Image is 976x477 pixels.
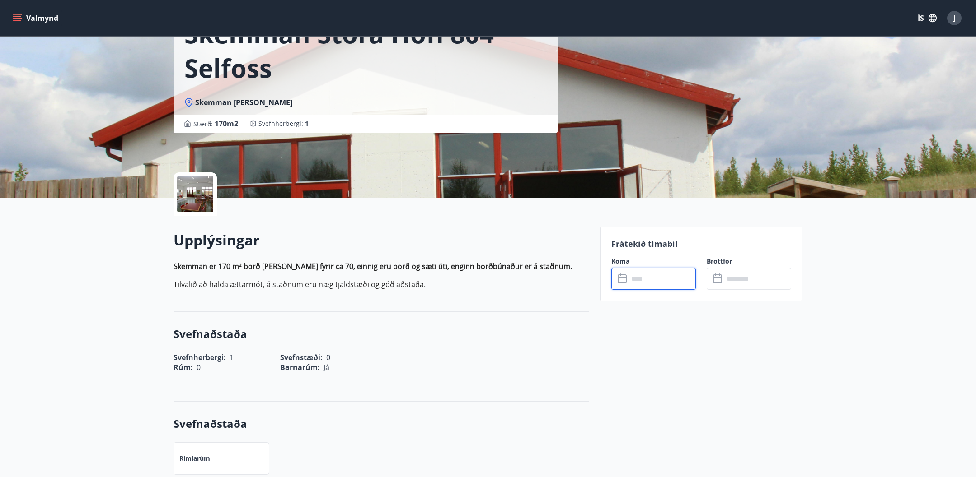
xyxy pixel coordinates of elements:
[179,454,210,463] p: Rimlarúm
[953,13,956,23] span: J
[174,416,589,431] h3: Svefnaðstaða
[174,261,572,271] strong: Skemman er 170 m² borð [PERSON_NAME] fyrir ca 70, einnig eru borð og sæti úti, enginn borðbúnaður...
[11,10,62,26] button: menu
[611,257,696,266] label: Koma
[913,10,942,26] button: ÍS
[280,362,320,372] span: Barnarúm :
[611,238,791,250] p: Frátekið tímabil
[324,362,329,372] span: Já
[174,230,589,250] h2: Upplýsingar
[258,119,309,128] span: Svefnherbergi :
[174,279,589,290] p: Tilvalið að halda ættarmót, á staðnum eru næg tjaldstæði og góð aðstaða.
[174,326,589,342] h3: Svefnaðstaða
[215,119,238,129] span: 170 m2
[943,7,965,29] button: J
[197,362,201,372] span: 0
[707,257,791,266] label: Brottför
[174,362,193,372] span: Rúm :
[305,119,309,128] span: 1
[184,16,547,85] h1: Skemman Stóra Hofi 804 Selfoss
[195,97,292,107] span: Skemman [PERSON_NAME]
[193,118,238,129] span: Stærð :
